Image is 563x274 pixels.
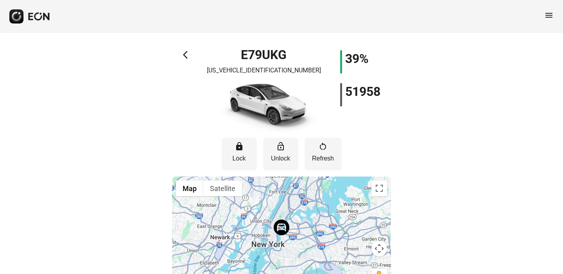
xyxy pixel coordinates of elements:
[345,87,380,96] h1: 51958
[207,66,321,75] p: [US_VEHICLE_IDENTIFICATION_NUMBER]
[176,180,203,196] button: Show street map
[222,138,257,170] button: Lock
[371,241,387,256] button: Map camera controls
[544,11,554,20] span: menu
[345,54,369,63] h1: 39%
[371,180,387,196] button: Toggle fullscreen view
[267,154,294,163] p: Unlock
[209,78,319,133] img: car
[241,50,287,59] h1: E79UKG
[318,142,328,151] span: restart_alt
[226,154,253,163] p: Lock
[183,50,192,59] span: arrow_back_ios
[308,154,338,163] p: Refresh
[235,142,244,151] span: lock
[276,142,285,151] span: lock_open
[203,180,242,196] button: Show satellite imagery
[305,138,342,170] button: Refresh
[263,138,298,170] button: Unlock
